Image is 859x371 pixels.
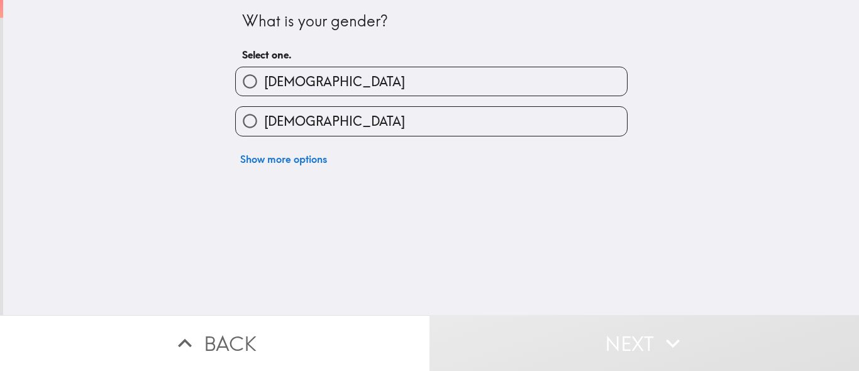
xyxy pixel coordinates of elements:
span: [DEMOGRAPHIC_DATA] [264,73,405,91]
button: [DEMOGRAPHIC_DATA] [236,107,627,135]
button: Next [429,315,859,371]
div: What is your gender? [242,11,621,32]
button: [DEMOGRAPHIC_DATA] [236,67,627,96]
h6: Select one. [242,48,621,62]
button: Show more options [235,147,332,172]
span: [DEMOGRAPHIC_DATA] [264,113,405,130]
